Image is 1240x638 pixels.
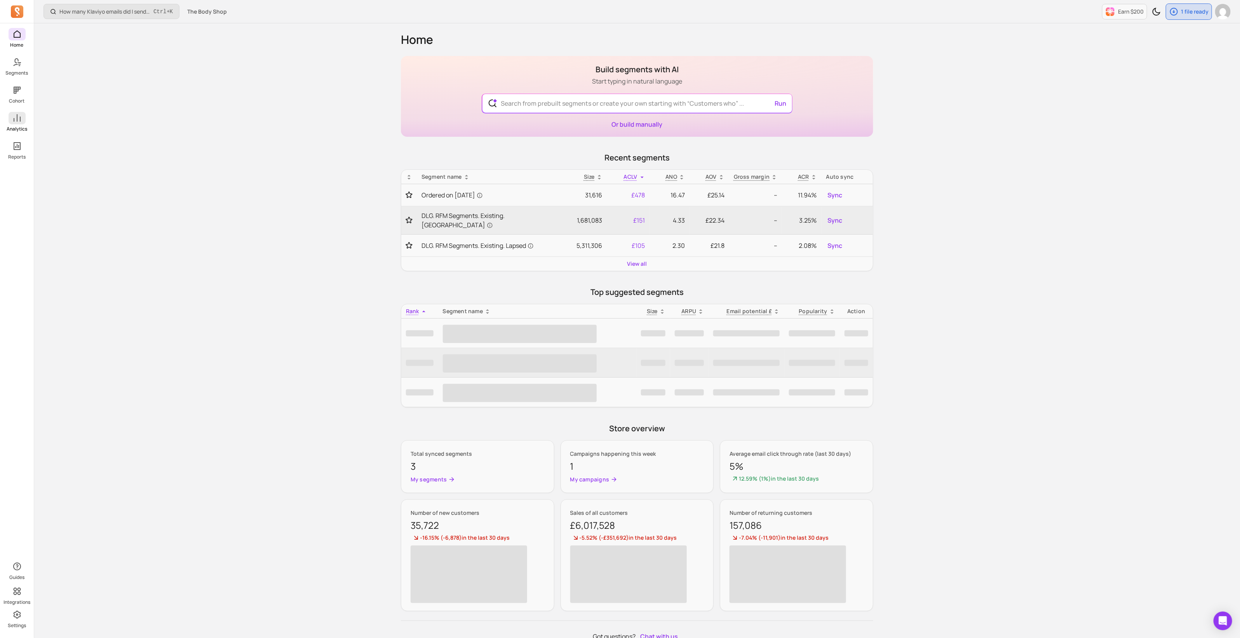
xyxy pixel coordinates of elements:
[1215,4,1231,19] img: avatar
[411,534,545,542] p: in the last 30 days
[612,241,645,250] p: £105
[421,190,554,200] a: Ordered on [DATE]
[1166,3,1212,20] button: 1 file ready
[681,307,696,315] p: ARPU
[411,518,439,532] a: 35,722
[772,96,789,111] button: Run
[1181,8,1209,16] p: 1 file ready
[570,518,615,532] a: £6,017,528
[612,216,645,225] p: £151
[570,534,704,542] p: in the last 30 days
[584,173,595,180] span: Size
[789,360,835,366] span: ‌
[641,360,665,366] span: ‌
[730,450,864,458] p: Average email click through rate (last 30 days)
[845,389,868,396] span: ‌
[666,173,677,180] span: ANO
[705,173,717,181] p: AOV
[570,546,687,603] span: ‌
[655,190,685,200] p: 16.47
[441,534,462,541] span: ( -6,878 )
[401,152,873,163] p: Recent segments
[443,354,597,373] span: ‌
[675,360,704,366] span: ‌
[826,239,844,252] button: Sync
[406,360,434,366] span: ‌
[7,126,27,132] p: Analytics
[411,509,545,517] p: Number of new customers
[570,459,704,473] p: 1
[153,7,173,16] span: +
[421,241,534,250] span: DLG. RFM Segments. Existing. Lapsed
[826,189,844,201] button: Sync
[170,9,173,15] kbd: K
[401,33,873,47] h1: Home
[9,559,26,582] button: Guides
[421,190,483,200] span: Ordered on [DATE]
[406,242,412,249] button: Toggle favorite
[3,599,30,605] p: Integrations
[401,287,873,298] p: Top suggested segments
[694,216,724,225] p: £22.34
[713,389,780,396] span: ‌
[675,330,704,336] span: ‌
[730,459,864,473] p: 5%
[6,70,28,76] p: Segments
[798,173,809,181] p: ACR
[828,190,843,200] span: Sync
[734,216,778,225] p: --
[187,8,227,16] span: The Body Shop
[655,216,685,225] p: 4.33
[612,120,663,129] a: Or build manually
[421,241,554,250] a: DLG. RFM Segments. Existing. Lapsed
[787,241,817,250] p: 2.08%
[759,475,771,482] span: ( 1% )
[59,8,150,16] p: How many Klaviyo emails did I send, and how well did they perform?
[570,476,704,483] a: My campaigns
[563,241,602,250] p: 5,311,306
[411,450,545,458] p: Total synced segments
[1118,8,1144,16] p: Earn $200
[570,509,704,517] p: Sales of all customers
[789,330,835,336] span: ‌
[826,214,844,227] button: Sync
[799,307,827,315] p: Popularity
[592,77,682,86] p: Start typing in natural language
[1149,4,1164,19] button: Toggle dark mode
[730,546,846,603] span: ‌
[828,216,843,225] span: Sync
[730,534,864,542] p: in the last 30 days
[9,574,24,580] p: Guides
[730,518,762,532] a: 157,086
[406,191,412,199] button: Toggle favorite
[570,450,704,458] p: Campaigns happening this week
[713,330,780,336] span: ‌
[443,307,632,315] div: Segment name
[787,190,817,200] p: 11.94%
[44,4,179,19] button: How many Klaviyo emails did I send, and how well did they perform?Ctrl+K
[563,190,602,200] p: 31,616
[624,173,637,180] span: ACLV
[826,173,868,181] div: Auto sync
[411,476,545,483] a: My segments
[641,330,665,336] span: ‌
[734,173,770,181] p: Gross margin
[9,98,25,104] p: Cohort
[406,389,434,396] span: ‌
[647,307,658,315] span: Size
[730,509,864,517] p: Number of returning customers
[10,42,24,48] p: Home
[734,241,778,250] p: --
[789,389,835,396] span: ‌
[421,211,554,230] a: DLG. RFM Segments. Existing. [GEOGRAPHIC_DATA]
[592,64,682,75] h1: Build segments with AI
[411,459,545,473] p: 3
[627,260,647,268] a: View all
[655,241,685,250] p: 2.30
[787,216,817,225] p: 3.25%
[580,534,599,541] span: -5.52%
[570,476,610,483] p: My campaigns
